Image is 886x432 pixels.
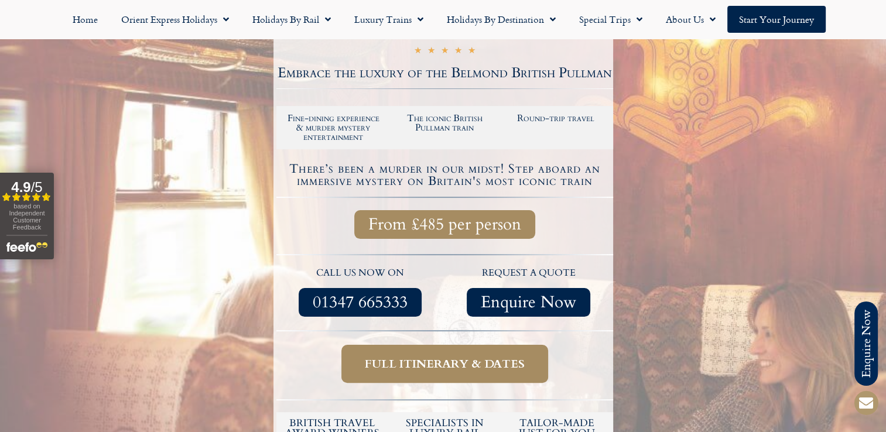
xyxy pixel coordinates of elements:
i: ★ [454,45,462,59]
h2: The iconic British Pullman train [395,114,494,132]
i: ★ [427,45,435,59]
a: Start your Journey [727,6,826,33]
a: From £485 per person [354,210,535,239]
div: 5/5 [414,43,476,59]
a: Orient Express Holidays [110,6,241,33]
p: call us now on [282,266,439,281]
a: Luxury Trains [343,6,435,33]
i: ★ [441,45,449,59]
a: Full itinerary & dates [341,345,548,383]
a: Enquire Now [467,288,590,317]
a: 01347 665333 [299,288,422,317]
h2: Fine-dining experience & murder mystery entertainment [284,114,384,142]
a: Holidays by Destination [435,6,567,33]
a: Special Trips [567,6,654,33]
i: ★ [468,45,476,59]
nav: Menu [6,6,880,33]
a: Holidays by Rail [241,6,343,33]
h4: There’s been a murder in our midst! Step aboard an immersive mystery on Britain's most iconic train [278,163,611,187]
p: request a quote [450,266,607,281]
i: ★ [414,45,422,59]
h2: Embrace the luxury of the Belmond British Pullman [276,66,613,80]
span: Enquire Now [481,295,576,310]
span: Full itinerary & dates [365,356,525,371]
a: Home [61,6,110,33]
a: About Us [654,6,727,33]
span: From £485 per person [368,217,521,232]
span: 01347 665333 [313,295,408,310]
h2: Round-trip travel [506,114,606,123]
